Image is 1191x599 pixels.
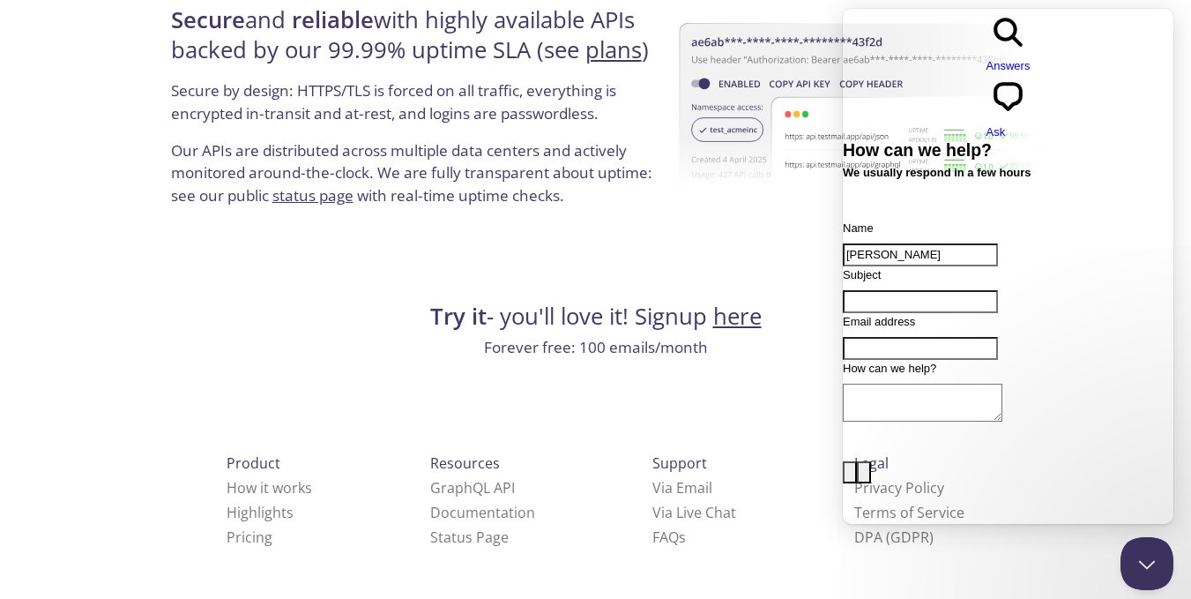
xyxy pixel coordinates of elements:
iframe: Help Scout Beacon - Close [1120,537,1173,590]
a: DPA (GDPR) [854,528,934,547]
strong: Try it [430,301,487,332]
p: Secure by design: HTTPS/TLS is forced on all traffic, everything is encrypted in-transit and at-r... [171,79,662,139]
p: Forever free: 100 emails/month [166,336,1026,359]
h4: - you'll love it! Signup [166,302,1026,332]
p: Our APIs are distributed across multiple data centers and actively monitored around-the-clock. We... [171,139,662,221]
a: Documentation [430,503,535,522]
a: How it works [227,478,312,498]
span: Resources [430,453,500,473]
a: Pricing [227,528,272,547]
span: s [679,528,686,547]
a: plans [585,34,642,65]
a: GraphQL API [430,478,515,498]
span: Support [652,453,707,473]
a: here [713,301,762,332]
a: Via Email [652,478,712,498]
a: FAQ [652,528,686,547]
a: Highlights [227,503,294,522]
strong: Secure [171,4,245,35]
iframe: To enrich screen reader interactions, please activate Accessibility in Grammarly extension settings [843,9,1173,524]
a: status page [272,185,354,206]
a: Status Page [430,528,509,547]
span: Product [227,453,280,473]
strong: reliable [292,4,374,35]
a: Via Live Chat [652,503,736,522]
h4: and with highly available APIs backed by our 99.99% uptime SLA (see ) [171,5,662,80]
